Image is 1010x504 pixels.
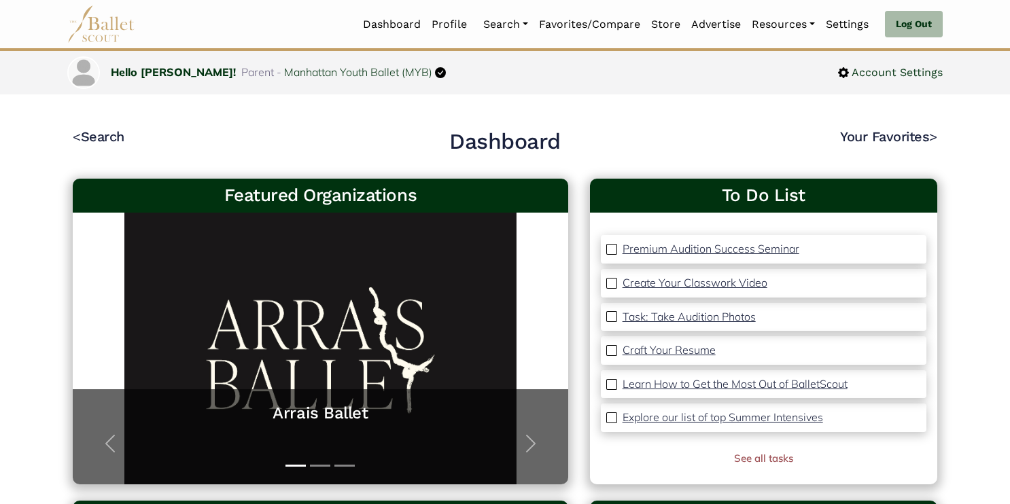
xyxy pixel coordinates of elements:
a: <Search [73,128,124,145]
h2: Dashboard [449,128,561,156]
span: - [277,65,281,79]
button: Slide 3 [334,458,355,473]
a: Store [646,10,686,39]
button: Slide 1 [285,458,306,473]
a: Your Favorites> [840,128,937,145]
code: < [73,128,81,145]
h3: Featured Organizations [84,184,557,207]
code: > [929,128,937,145]
a: Premium Audition Success Seminar [623,240,799,258]
a: Settings [820,10,874,39]
a: Create Your Classwork Video [623,274,767,292]
a: Hello [PERSON_NAME]! [111,65,236,79]
button: Slide 2 [310,458,330,473]
p: Explore our list of top Summer Intensives [623,410,823,424]
img: profile picture [69,58,99,88]
a: To Do List [601,184,926,207]
span: Parent [241,65,274,79]
p: Craft Your Resume [623,343,716,357]
a: Explore our list of top Summer Intensives [623,409,823,427]
a: Log Out [885,11,943,38]
a: Craft Your Resume [623,342,716,359]
a: Dashboard [358,10,426,39]
a: Favorites/Compare [534,10,646,39]
span: Account Settings [849,64,943,82]
p: Learn How to Get the Most Out of BalletScout [623,377,848,391]
a: Account Settings [838,64,943,82]
a: Resources [746,10,820,39]
a: Arrais Ballet [86,403,555,424]
a: Profile [426,10,472,39]
a: Advertise [686,10,746,39]
a: See all tasks [734,452,793,465]
a: Task: Take Audition Photos [623,308,756,326]
p: Create Your Classwork Video [623,276,767,289]
p: Task: Take Audition Photos [623,310,756,323]
a: Search [478,10,534,39]
a: Learn How to Get the Most Out of BalletScout [623,376,848,393]
a: Manhattan Youth Ballet (MYB) [284,65,432,79]
p: Premium Audition Success Seminar [623,242,799,255]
